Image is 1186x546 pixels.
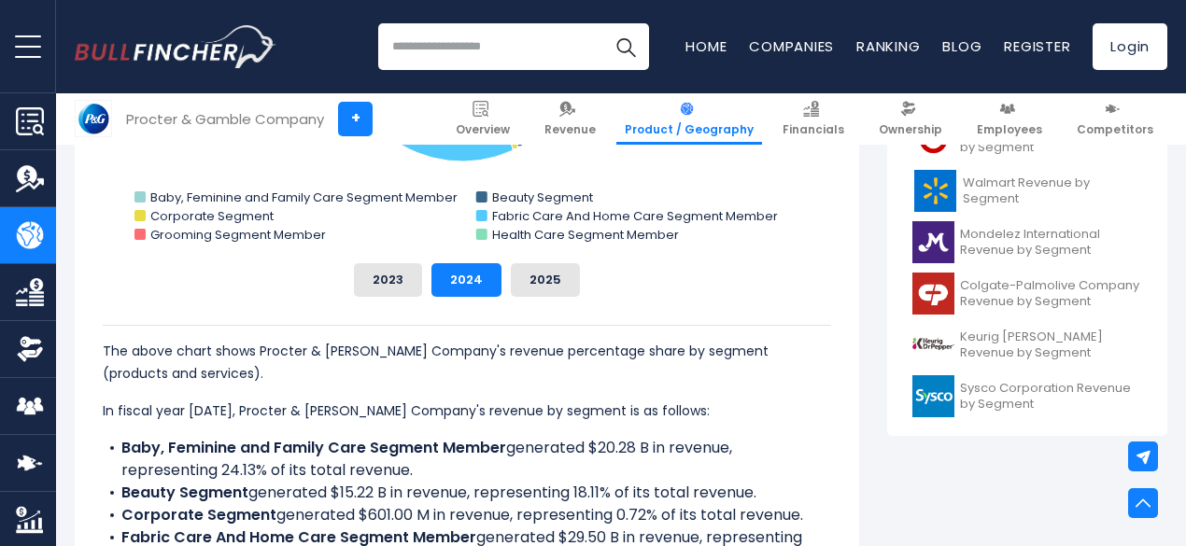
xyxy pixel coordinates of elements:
img: KDP logo [912,324,954,366]
img: Ownership [16,335,44,363]
span: Ownership [879,122,942,137]
a: Blog [942,36,981,56]
a: Overview [447,93,518,145]
a: Ranking [856,36,920,56]
button: 2025 [511,263,580,297]
a: Product / Geography [616,93,762,145]
img: Bullfincher logo [75,25,276,68]
img: PG logo [76,101,111,136]
span: Mondelez International Revenue by Segment [960,227,1142,259]
span: Walmart Revenue by Segment [963,175,1142,207]
text: Baby, Feminine and Family Care Segment Member [150,189,458,206]
span: Financials [783,122,844,137]
b: Beauty Segment [121,482,248,503]
a: Login [1093,23,1167,70]
a: Sysco Corporation Revenue by Segment [901,371,1153,422]
a: Competitors [1068,93,1162,145]
span: Product / Geography [625,122,754,137]
p: In fiscal year [DATE], Procter & [PERSON_NAME] Company's revenue by segment is as follows: [103,399,831,422]
a: Register [1004,36,1070,56]
a: Mondelez International Revenue by Segment [901,217,1153,268]
span: Target Corporation Revenue by Segment [960,124,1142,156]
a: Companies [749,36,834,56]
a: Go to homepage [75,25,275,68]
a: Employees [968,93,1051,145]
span: Competitors [1077,122,1153,137]
span: Colgate-Palmolive Company Revenue by Segment [960,278,1142,310]
a: Home [685,36,727,56]
text: Fabric Care And Home Care Segment Member [492,207,778,225]
a: Revenue [536,93,604,145]
img: SYY logo [912,375,954,417]
img: WMT logo [912,170,957,212]
a: Colgate-Palmolive Company Revenue by Segment [901,268,1153,319]
a: Keurig [PERSON_NAME] Revenue by Segment [901,319,1153,371]
li: generated $15.22 B in revenue, representing 18.11% of its total revenue. [103,482,831,504]
div: Procter & Gamble Company [126,108,324,130]
span: Employees [977,122,1042,137]
text: Health Care Segment Member [492,226,679,244]
span: Overview [456,122,510,137]
span: Keurig [PERSON_NAME] Revenue by Segment [960,329,1142,361]
a: Ownership [870,93,951,145]
text: Corporate Segment [150,207,274,225]
li: generated $20.28 B in revenue, representing 24.13% of its total revenue. [103,437,831,482]
b: Baby, Feminine and Family Care Segment Member [121,437,506,458]
p: The above chart shows Procter & [PERSON_NAME] Company's revenue percentage share by segment (prod... [103,340,831,385]
b: Corporate Segment [121,504,276,525]
a: Financials [774,93,853,145]
img: CL logo [912,273,954,315]
a: Walmart Revenue by Segment [901,165,1153,217]
button: 2024 [431,263,501,297]
li: generated $601.00 M in revenue, representing 0.72% of its total revenue. [103,504,831,526]
span: Revenue [544,122,596,137]
text: Beauty Segment [492,189,593,206]
text: Grooming Segment Member [150,226,326,244]
img: MDLZ logo [912,221,954,263]
button: 2023 [354,263,422,297]
button: Search [602,23,649,70]
span: Sysco Corporation Revenue by Segment [960,381,1142,413]
a: + [338,102,373,136]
